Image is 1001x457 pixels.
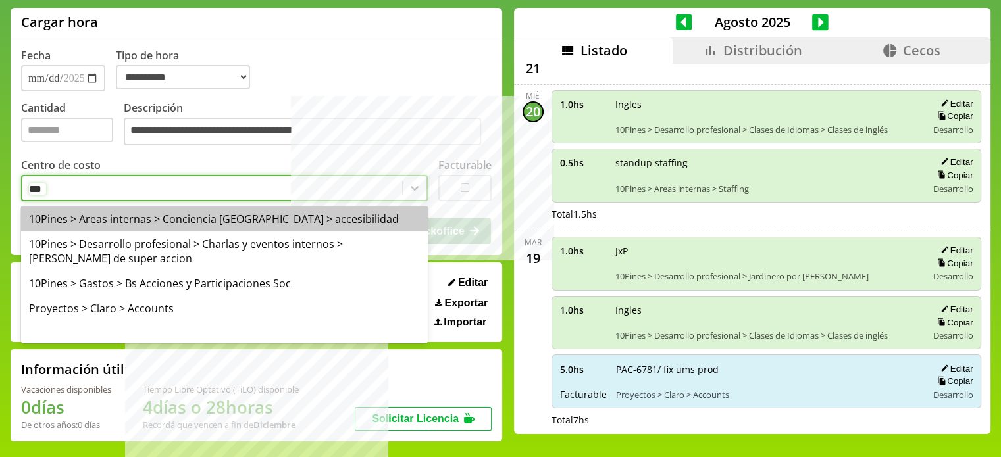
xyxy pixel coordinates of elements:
div: 10Pines > Areas internas > Conciencia [GEOGRAPHIC_DATA] > accesibilidad [21,206,428,231]
span: Desarrollo [933,329,973,341]
div: mar [525,237,542,248]
span: Desarrollo [933,183,973,195]
span: Listado [580,41,627,59]
div: 19 [523,248,544,269]
span: 10Pines > Desarrollo profesional > Jardinero por [PERSON_NAME] [615,270,918,282]
button: Editar [937,98,973,109]
div: Recordá que vencen a fin de [143,419,299,431]
button: Exportar [431,297,492,310]
button: Copiar [933,258,973,269]
div: Proyectos > Claro > Accounts [21,296,428,321]
button: Editar [937,156,973,168]
span: Importar [444,316,486,328]
div: 10Pines > Desarrollo profesional > Charlas y eventos internos > [PERSON_NAME] de super accion [21,231,428,271]
button: Editar [937,245,973,256]
span: Proyectos > Claro > Accounts [616,389,918,400]
select: Tipo de hora [116,65,250,89]
label: Tipo de hora [116,48,261,91]
input: Cantidad [21,118,113,142]
span: JxP [615,245,918,257]
span: 0.5 hs [560,156,606,169]
div: mié [526,90,540,101]
button: Editar [937,304,973,315]
h1: Cargar hora [21,13,98,31]
div: 21 [523,58,544,79]
button: Copiar [933,317,973,328]
span: Distribución [723,41,802,59]
div: Total 7 hs [552,414,982,426]
b: Diciembre [253,419,295,431]
label: Fecha [21,48,51,62]
button: Solicitar Licencia [355,407,492,431]
span: Editar [458,277,488,289]
div: scrollable content [514,64,990,432]
label: Facturable [438,158,492,172]
span: Desarrollo [933,389,973,400]
span: Desarrollo [933,270,973,282]
button: Editar [937,363,973,374]
span: 10Pines > Desarrollo profesional > Clases de Idiomas > Clases de inglés [615,329,918,341]
h1: 4 días o 28 horas [143,395,299,419]
label: Cantidad [21,101,124,149]
button: Copiar [933,375,973,387]
span: Desarrollo [933,124,973,135]
button: Copiar [933,110,973,122]
span: Cecos [903,41,940,59]
span: Agosto 2025 [692,13,812,31]
div: Vacaciones disponibles [21,383,111,395]
span: Exportar [444,297,488,309]
span: Ingles [615,98,918,110]
h2: Información útil [21,360,124,378]
span: 10Pines > Areas internas > Staffing [615,183,918,195]
span: standup staffing [615,156,918,169]
label: Centro de costo [21,158,101,172]
div: 20 [523,101,544,122]
div: Total 1.5 hs [552,208,982,220]
button: Editar [444,276,492,289]
span: 5.0 hs [560,363,607,375]
span: 1.0 hs [560,98,606,110]
span: PAC-6781/ fix ums prod [616,363,918,375]
div: Tiempo Libre Optativo (TiLO) disponible [143,383,299,395]
textarea: Descripción [124,118,481,145]
button: Copiar [933,170,973,181]
span: Ingles [615,304,918,316]
label: Descripción [124,101,492,149]
span: 1.0 hs [560,245,606,257]
div: 10Pines > Gastos > Bs Acciones y Participaciones Soc [21,271,428,296]
span: Facturable [560,388,607,400]
span: 1.0 hs [560,304,606,316]
div: De otros años: 0 días [21,419,111,431]
span: Solicitar Licencia [372,413,459,424]
h1: 0 días [21,395,111,419]
span: 10Pines > Desarrollo profesional > Clases de Idiomas > Clases de inglés [615,124,918,135]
